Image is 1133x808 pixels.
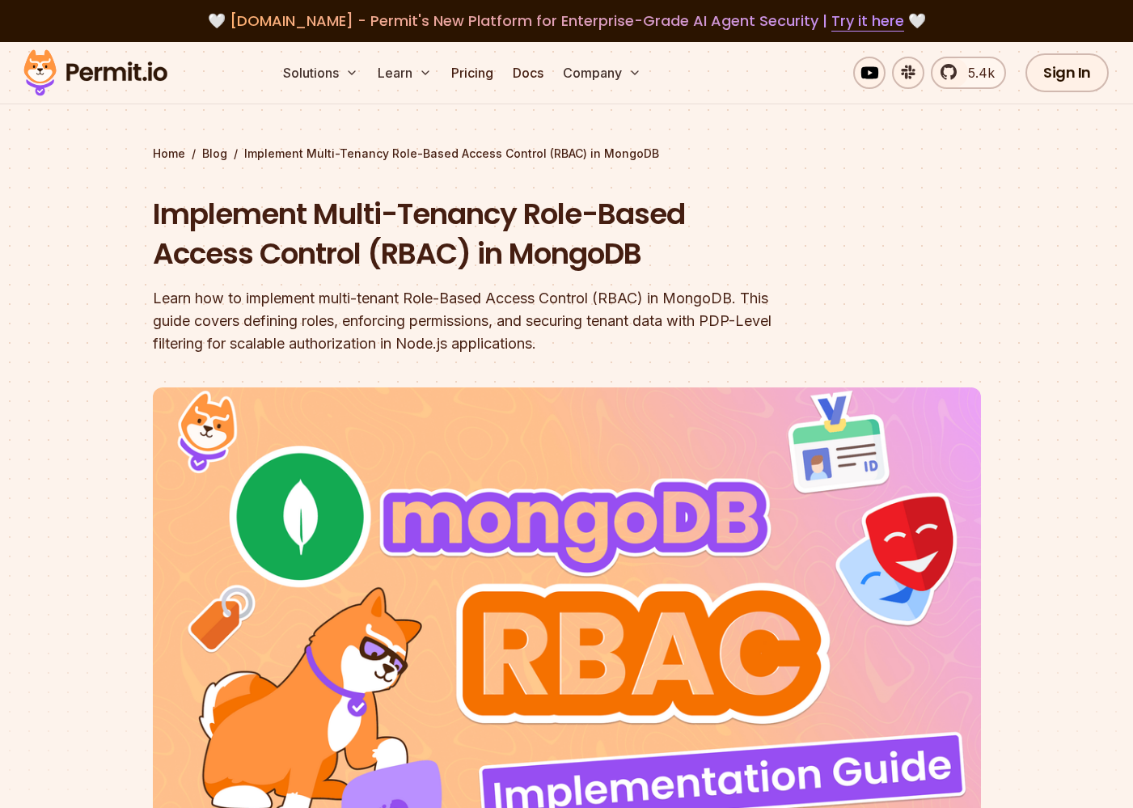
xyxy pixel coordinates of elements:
[153,194,774,274] h1: Implement Multi-Tenancy Role-Based Access Control (RBAC) in MongoDB
[445,57,500,89] a: Pricing
[506,57,550,89] a: Docs
[153,146,981,162] div: / /
[958,63,995,82] span: 5.4k
[1025,53,1109,92] a: Sign In
[202,146,227,162] a: Blog
[556,57,648,89] button: Company
[39,10,1094,32] div: 🤍 🤍
[277,57,365,89] button: Solutions
[931,57,1006,89] a: 5.4k
[831,11,904,32] a: Try it here
[371,57,438,89] button: Learn
[153,287,774,355] div: Learn how to implement multi-tenant Role-Based Access Control (RBAC) in MongoDB. This guide cover...
[16,45,175,100] img: Permit logo
[230,11,904,31] span: [DOMAIN_NAME] - Permit's New Platform for Enterprise-Grade AI Agent Security |
[153,146,185,162] a: Home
